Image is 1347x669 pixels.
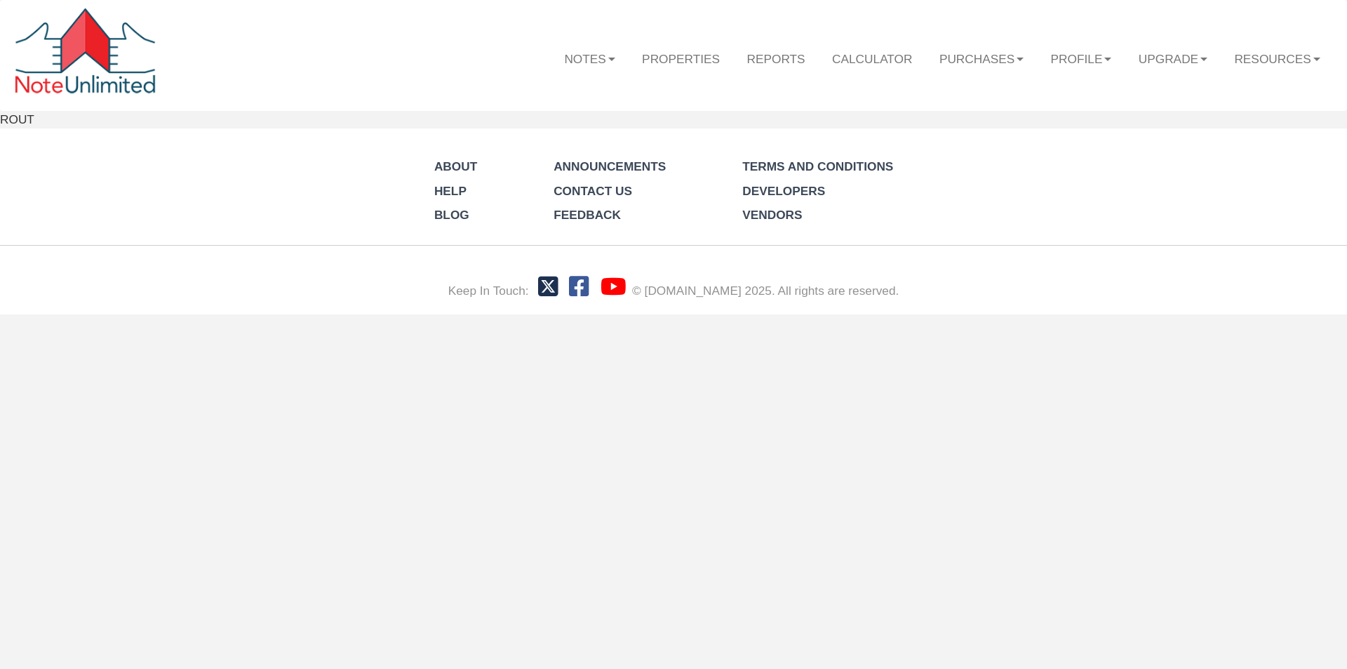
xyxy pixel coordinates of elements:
[551,38,629,79] a: Notes
[926,38,1038,79] a: Purchases
[742,159,893,173] a: Terms and Conditions
[632,282,899,300] div: © [DOMAIN_NAME] 2025. All rights are reserved.
[434,184,467,198] a: Help
[1037,38,1125,79] a: Profile
[733,38,819,79] a: Reports
[742,208,802,222] a: Vendors
[1221,38,1334,79] a: Resources
[448,282,529,300] div: Keep In Touch:
[434,208,469,222] a: Blog
[554,208,621,222] a: Feedback
[742,184,825,198] a: Developers
[1125,38,1221,79] a: Upgrade
[554,159,666,173] a: Announcements
[819,38,926,79] a: Calculator
[554,184,632,198] a: Contact Us
[434,159,477,173] a: About
[629,38,733,79] a: Properties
